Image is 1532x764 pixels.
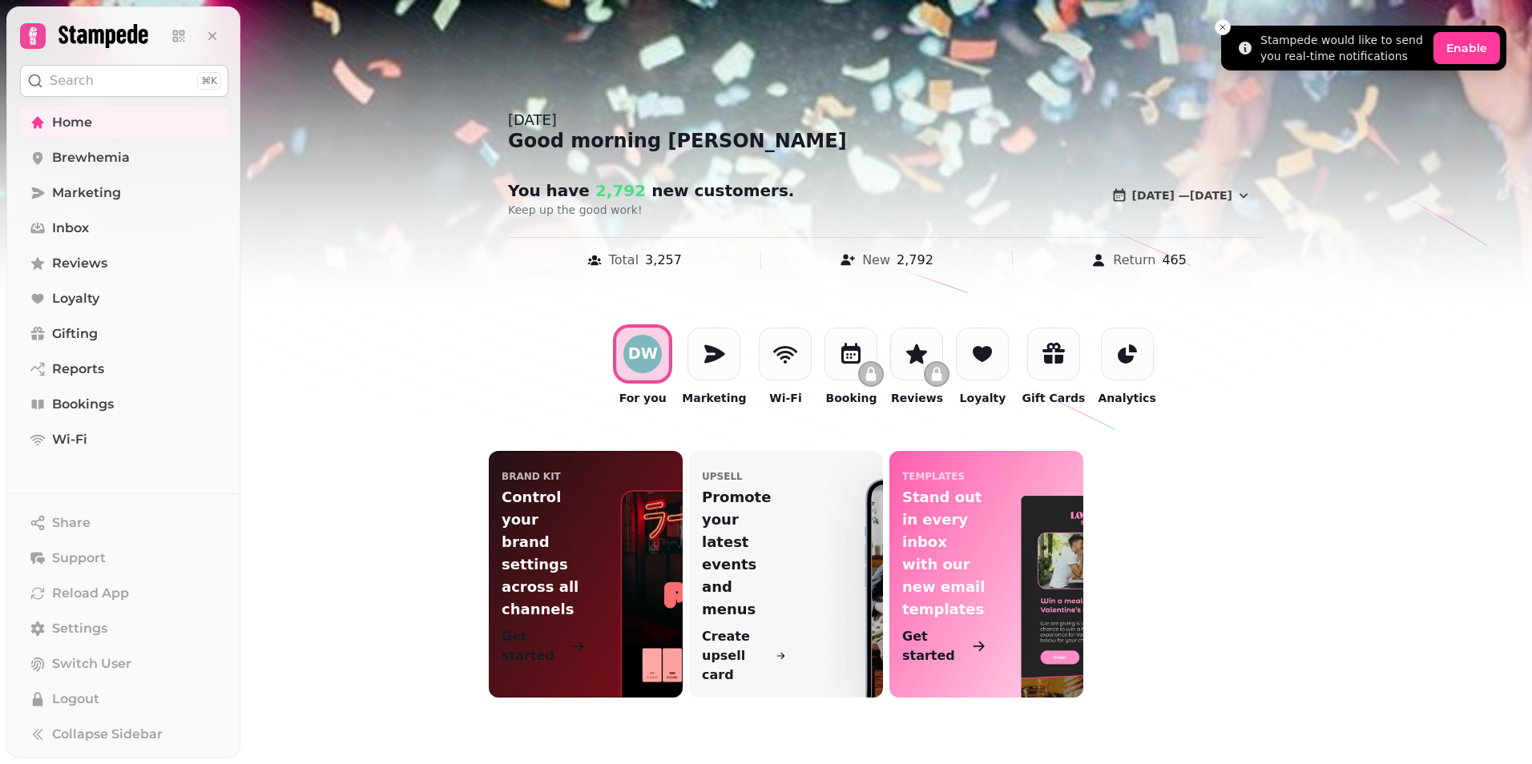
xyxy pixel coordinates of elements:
[502,627,567,665] p: Get started
[960,390,1006,406] p: Loyalty
[52,725,163,744] span: Collapse Sidebar
[52,289,99,308] span: Loyalty
[52,395,114,414] span: Bookings
[20,353,228,385] a: Reports
[20,283,228,315] a: Loyalty
[902,486,986,621] p: Stand out in every inbox with our new email templates
[197,72,221,90] div: ⌘K
[20,718,228,750] button: Collapse Sidebar
[52,619,107,638] span: Settings
[20,65,228,97] button: Search⌘K
[902,470,965,483] p: templates
[20,318,228,350] a: Gifting
[1132,190,1232,201] span: [DATE] — [DATE]
[52,219,89,238] span: Inbox
[52,513,91,533] span: Share
[20,212,228,244] a: Inbox
[20,142,228,174] a: Brewhemia
[52,113,92,132] span: Home
[825,390,877,406] p: Booking
[508,202,918,218] p: Keep up the good work!
[1098,390,1155,406] p: Analytics
[902,627,968,665] p: Get started
[1099,179,1264,211] button: [DATE] —[DATE]
[20,683,228,715] button: Logout
[52,584,129,603] span: Reload App
[20,247,228,279] a: Reviews
[20,542,228,574] button: Support
[590,181,646,200] span: 2,792
[20,577,228,609] button: Reload App
[52,690,99,709] span: Logout
[702,486,786,621] p: Promote your latest events and menus
[628,346,658,361] div: D W
[52,654,131,674] span: Switch User
[502,470,561,483] p: Brand Kit
[508,128,1264,154] div: Good morning [PERSON_NAME]
[50,71,94,90] p: Search
[52,183,121,203] span: Marketing
[20,424,228,456] a: Wi-Fi
[619,390,667,406] p: For you
[52,148,130,167] span: Brewhemia
[502,486,586,621] p: Control your brand settings across all channels
[1433,32,1500,64] button: Enable
[20,613,228,645] a: Settings
[52,360,104,379] span: Reports
[769,390,801,406] p: Wi-Fi
[689,451,883,698] a: upsellPromote your latest events and menusCreate upsell card
[489,451,683,698] a: Brand KitControl your brand settings across all channelsGet started
[889,451,1083,698] a: templatesStand out in every inbox with our new email templatesGet started
[508,179,816,202] h2: You have new customer s .
[891,390,943,406] p: Reviews
[1260,32,1427,64] div: Stampede would like to send you real-time notifications
[682,390,746,406] p: Marketing
[1022,390,1085,406] p: Gift Cards
[52,324,98,344] span: Gifting
[20,648,228,680] button: Switch User
[20,177,228,209] a: Marketing
[20,107,228,139] a: Home
[702,627,772,685] p: Create upsell card
[52,254,107,273] span: Reviews
[52,430,87,449] span: Wi-Fi
[20,507,228,539] button: Share
[52,549,106,568] span: Support
[702,470,743,483] p: upsell
[20,388,228,420] a: Bookings
[1215,19,1231,35] button: Close toast
[508,109,1264,131] div: [DATE]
